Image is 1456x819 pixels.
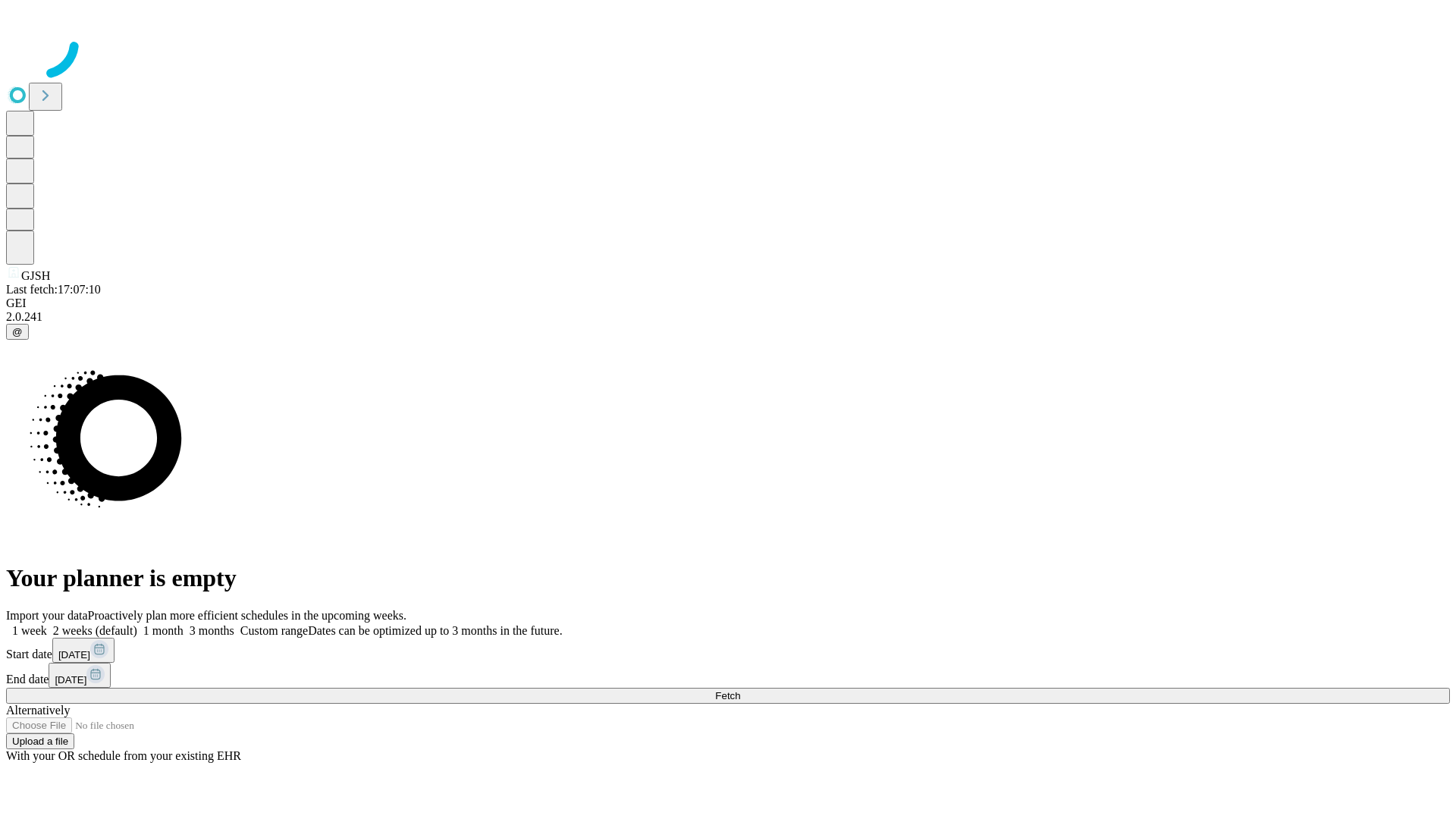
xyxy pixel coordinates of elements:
[715,690,740,701] span: Fetch
[6,638,1450,663] div: Start date
[12,326,23,337] span: @
[58,649,90,661] span: [DATE]
[6,733,74,749] button: Upload a file
[6,564,1450,592] h1: Your planner is empty
[308,624,562,637] span: Dates can be optimized up to 3 months in the future.
[6,283,101,296] span: Last fetch: 17:07:10
[6,663,1450,688] div: End date
[53,624,137,637] span: 2 weeks (default)
[6,310,1450,324] div: 2.0.241
[12,624,47,637] span: 1 week
[6,297,1450,310] div: GEI
[6,324,29,340] button: @
[49,663,111,688] button: [DATE]
[6,609,88,622] span: Import your data
[6,704,70,717] span: Alternatively
[190,624,234,637] span: 3 months
[55,674,86,686] span: [DATE]
[88,609,406,622] span: Proactively plan more efficient schedules in the upcoming weeks.
[21,269,50,282] span: GJSH
[240,624,308,637] span: Custom range
[52,638,115,663] button: [DATE]
[143,624,184,637] span: 1 month
[6,749,241,762] span: With your OR schedule from your existing EHR
[6,688,1450,704] button: Fetch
